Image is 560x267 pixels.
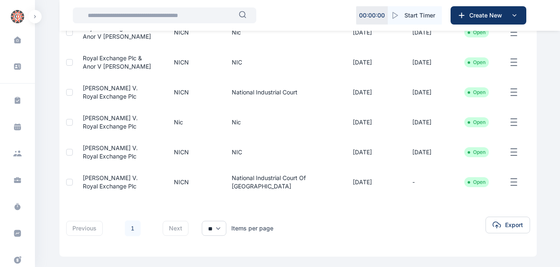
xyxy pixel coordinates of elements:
span: Start Timer [404,11,435,20]
button: previous [66,221,103,236]
td: [DATE] [343,137,402,167]
a: [PERSON_NAME] v. Royal Exchange Plc [83,174,138,190]
td: [DATE] [402,137,454,167]
span: Create New [466,11,509,20]
a: [PERSON_NAME] v. Royal Exchange Plc [83,84,138,100]
li: Open [468,59,486,66]
a: [PERSON_NAME] v. Royal Exchange Plc [83,144,138,160]
td: [DATE] [343,47,402,77]
div: Items per page [231,224,273,232]
li: 下一页 [144,222,156,234]
td: National Industrial Court of [GEOGRAPHIC_DATA] [222,167,343,197]
span: Export [505,221,523,229]
button: Create New [451,6,526,25]
a: [PERSON_NAME] v. Royal Exchange Plc [83,114,138,130]
td: nic [222,17,343,47]
button: Export [486,217,530,233]
a: 1 [125,220,141,236]
td: [DATE] [343,167,402,197]
td: - [402,167,454,197]
p: 00 : 00 : 00 [359,11,385,20]
a: Royal Exchange Plc & Anor V [PERSON_NAME] [83,54,151,70]
td: National Industrial Court [222,77,343,107]
td: [DATE] [402,47,454,77]
td: NICN [164,137,222,167]
li: Open [468,89,486,96]
button: next [163,221,188,236]
td: [DATE] [343,77,402,107]
td: nic [164,107,222,137]
button: Start Timer [388,6,442,25]
td: nic [222,107,343,137]
li: 1 [124,220,141,237]
li: Open [468,149,486,156]
td: NICN [164,17,222,47]
td: NICN [164,47,222,77]
td: [DATE] [343,107,402,137]
li: Open [468,179,486,185]
td: NIC [222,137,343,167]
td: NICN [164,77,222,107]
li: Open [468,119,486,126]
td: NIC [222,47,343,77]
li: 上一页 [109,222,121,234]
li: Open [468,29,486,36]
td: [DATE] [402,77,454,107]
td: [DATE] [402,107,454,137]
td: NICN [164,167,222,197]
td: [DATE] [343,17,402,47]
td: [DATE] [402,17,454,47]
